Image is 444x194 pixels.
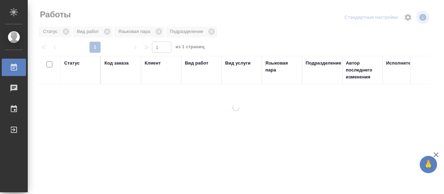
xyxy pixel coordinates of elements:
div: Вид услуги [225,60,251,67]
div: Языковая пара [265,60,299,74]
div: Клиент [145,60,161,67]
div: Код заказа [104,60,129,67]
button: 🙏 [420,156,437,173]
div: Автор последнего изменения [346,60,379,81]
div: Вид работ [185,60,208,67]
div: Подразделение [306,60,341,67]
div: Исполнитель [386,60,417,67]
span: 🙏 [422,157,434,172]
div: Статус [64,60,80,67]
